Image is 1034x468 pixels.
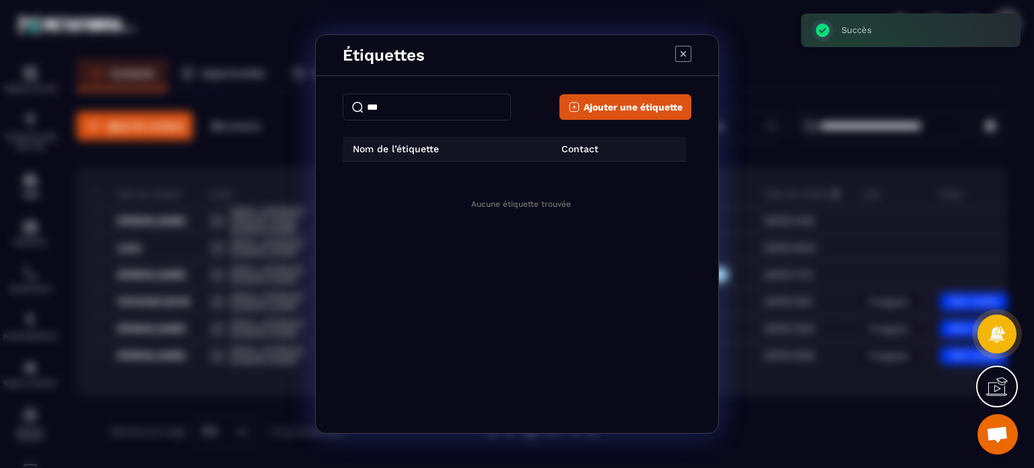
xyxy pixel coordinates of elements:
[551,143,598,154] p: Contact
[559,94,691,120] button: Ajouter une étiquette
[343,46,425,65] p: Étiquettes
[343,143,439,154] p: Nom de l’étiquette
[584,100,683,114] span: Ajouter une étiquette
[977,414,1018,455] div: Ouvrir le chat
[471,199,571,209] span: Aucune étiquette trouvée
